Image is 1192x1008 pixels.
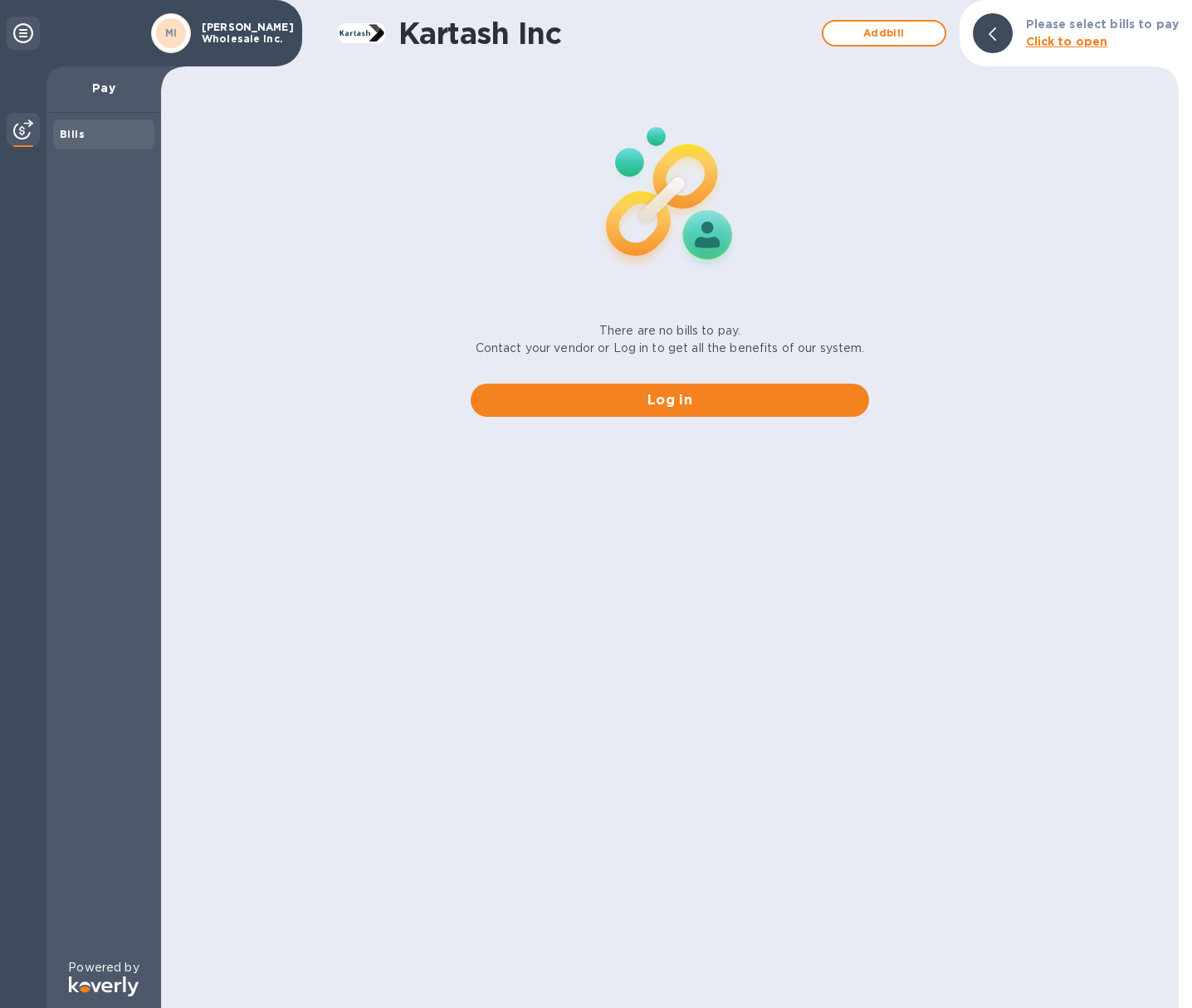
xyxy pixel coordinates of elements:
[68,959,139,976] p: Powered by
[202,22,285,45] p: [PERSON_NAME] Wholesale Inc.
[484,390,856,410] span: Log in
[1026,17,1179,31] b: Please select bills to pay
[60,128,85,140] b: Bills
[837,23,931,43] span: Add bill
[60,80,148,96] p: Pay
[822,20,946,46] button: Addbill
[476,322,865,357] p: There are no bills to pay. Contact your vendor or Log in to get all the benefits of our system.
[471,384,869,417] button: Log in
[1026,35,1108,48] b: Click to open
[69,976,139,996] img: Logo
[165,27,178,39] b: MI
[398,16,813,51] h1: Kartash Inc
